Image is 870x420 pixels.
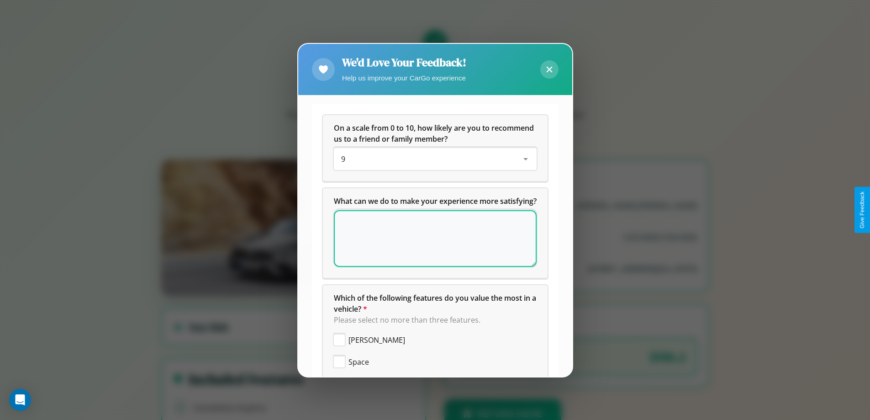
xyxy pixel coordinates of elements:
div: On a scale from 0 to 10, how likely are you to recommend us to a friend or family member? [323,115,548,181]
span: Which of the following features do you value the most in a vehicle? [334,293,538,314]
h5: On a scale from 0 to 10, how likely are you to recommend us to a friend or family member? [334,122,537,144]
div: Give Feedback [859,191,865,229]
p: Help us improve your CarGo experience [342,72,466,84]
span: 9 [341,154,345,164]
span: On a scale from 0 to 10, how likely are you to recommend us to a friend or family member? [334,123,536,144]
span: Space [348,356,369,367]
h2: We'd Love Your Feedback! [342,55,466,70]
div: On a scale from 0 to 10, how likely are you to recommend us to a friend or family member? [334,148,537,170]
span: [PERSON_NAME] [348,335,405,346]
div: Open Intercom Messenger [9,389,31,411]
span: Please select no more than three features. [334,315,480,325]
span: What can we do to make your experience more satisfying? [334,196,537,206]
